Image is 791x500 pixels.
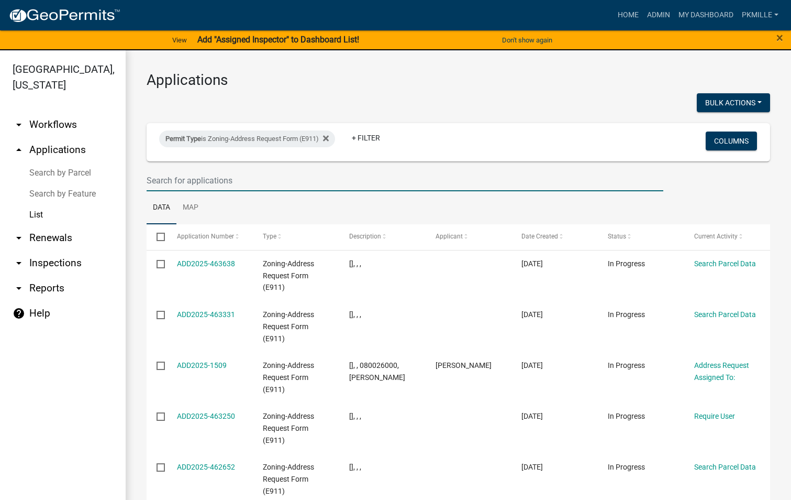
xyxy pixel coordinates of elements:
a: Search Parcel Data [694,310,756,319]
a: Admin [643,5,674,25]
i: arrow_drop_up [13,144,25,156]
span: Zoning-Address Request Form (E911) [263,310,314,343]
button: Close [776,31,783,44]
span: [], , , [349,310,361,319]
a: ADD2025-1509 [177,361,227,369]
a: ADD2025-463638 [177,259,235,268]
a: Search Parcel Data [694,463,756,471]
a: Map [176,191,205,225]
datatable-header-cell: Application Number [166,224,253,249]
span: Zoning-Address Request Form (E911) [263,412,314,444]
i: arrow_drop_down [13,282,25,295]
span: In Progress [608,259,645,268]
span: Zoning-Address Request Form (E911) [263,361,314,394]
span: In Progress [608,310,645,319]
datatable-header-cell: Applicant [425,224,511,249]
datatable-header-cell: Type [253,224,339,249]
datatable-header-cell: Status [598,224,684,249]
i: arrow_drop_down [13,257,25,269]
datatable-header-cell: Current Activity [684,224,770,249]
a: My Dashboard [674,5,738,25]
span: Date Created [521,233,558,240]
span: 08/13/2025 [521,361,543,369]
datatable-header-cell: Date Created [511,224,598,249]
a: Search Parcel Data [694,259,756,268]
span: Permit Type [165,135,201,143]
a: Require User [694,412,735,420]
div: is Zoning-Address Request Form (E911) [159,131,335,147]
a: View [168,31,191,49]
span: Applicant [436,233,463,240]
span: In Progress [608,463,645,471]
span: 08/12/2025 [521,463,543,471]
i: arrow_drop_down [13,118,25,131]
span: [], , 080026000, ANDREW SATTER [349,361,405,382]
i: arrow_drop_down [13,232,25,244]
span: In Progress [608,361,645,369]
datatable-header-cell: Description [339,224,426,249]
span: Type [263,233,276,240]
span: [], , , [349,412,361,420]
span: Application Number [177,233,234,240]
span: [], , , [349,463,361,471]
a: ADD2025-463331 [177,310,235,319]
span: [], , , [349,259,361,268]
a: Data [147,191,176,225]
span: In Progress [608,412,645,420]
a: + Filter [343,128,388,147]
span: Description [349,233,381,240]
input: Search for applications [147,170,663,191]
span: 08/13/2025 [521,412,543,420]
button: Don't show again [498,31,556,49]
button: Bulk Actions [697,93,770,112]
strong: Add "Assigned Inspector" to Dashboard List! [197,35,359,45]
span: Zoning-Address Request Form (E911) [263,259,314,292]
span: Current Activity [694,233,738,240]
span: 08/14/2025 [521,259,543,268]
h3: Applications [147,71,770,89]
span: 08/13/2025 [521,310,543,319]
a: Address Request Assigned To: [694,361,749,382]
a: Home [614,5,643,25]
a: pkmille [738,5,783,25]
span: Status [608,233,626,240]
button: Columns [706,132,757,150]
i: help [13,307,25,320]
span: Rebecca Satter [436,361,492,369]
span: × [776,30,783,45]
a: ADD2025-462652 [177,463,235,471]
span: Zoning-Address Request Form (E911) [263,463,314,495]
datatable-header-cell: Select [147,224,166,249]
a: ADD2025-463250 [177,412,235,420]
